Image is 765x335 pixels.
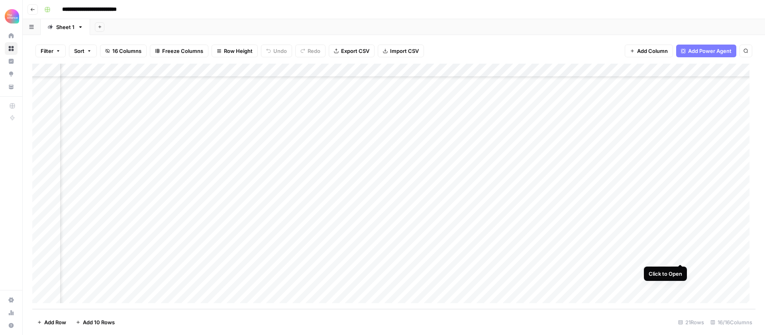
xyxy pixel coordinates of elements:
span: Freeze Columns [162,47,203,55]
button: Help + Support [5,319,18,332]
button: Add Power Agent [676,45,736,57]
button: Redo [295,45,326,57]
button: Filter [35,45,66,57]
span: Redo [308,47,320,55]
img: Alliance Logo [5,9,19,23]
div: 16/16 Columns [707,316,755,329]
button: Workspace: Alliance [5,6,18,26]
span: Sort [74,47,84,55]
button: Row Height [212,45,258,57]
span: Add Column [637,47,668,55]
button: Add 10 Rows [71,316,120,329]
a: Settings [5,294,18,306]
a: Home [5,29,18,42]
div: 21 Rows [675,316,707,329]
a: Sheet 1 [41,19,90,35]
button: Sort [69,45,97,57]
button: 16 Columns [100,45,147,57]
button: Undo [261,45,292,57]
button: Freeze Columns [150,45,208,57]
a: Opportunities [5,68,18,80]
div: Sheet 1 [56,23,75,31]
button: Export CSV [329,45,375,57]
a: Browse [5,42,18,55]
span: Export CSV [341,47,369,55]
span: 16 Columns [112,47,141,55]
span: Row Height [224,47,253,55]
span: Filter [41,47,53,55]
a: Insights [5,55,18,68]
button: Add Column [625,45,673,57]
span: Add Row [44,318,66,326]
div: Click to Open [649,270,682,278]
span: Add Power Agent [688,47,732,55]
span: Import CSV [390,47,419,55]
a: Your Data [5,80,18,93]
button: Import CSV [378,45,424,57]
button: Add Row [32,316,71,329]
span: Add 10 Rows [83,318,115,326]
a: Usage [5,306,18,319]
span: Undo [273,47,287,55]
